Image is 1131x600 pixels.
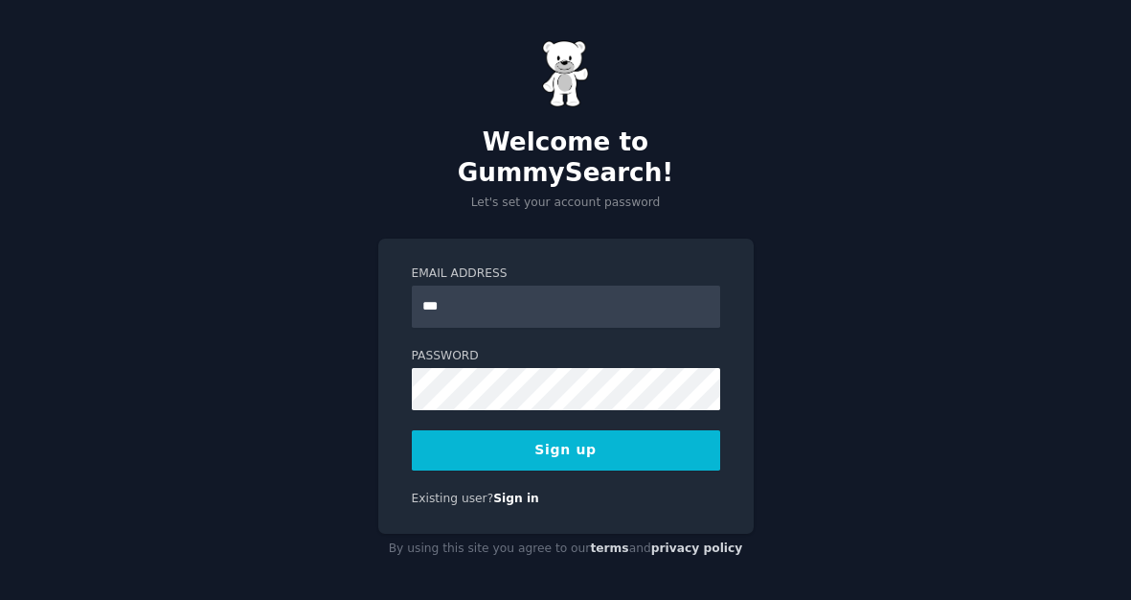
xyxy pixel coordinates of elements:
a: privacy policy [651,542,743,555]
a: Sign in [493,492,539,505]
div: By using this site you agree to our and [378,534,754,565]
p: Let's set your account password [378,195,754,212]
span: Existing user? [412,492,494,505]
label: Password [412,348,720,365]
img: Gummy Bear [542,40,590,107]
label: Email Address [412,265,720,283]
h2: Welcome to GummySearch! [378,127,754,188]
button: Sign up [412,430,720,471]
a: terms [590,542,628,555]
